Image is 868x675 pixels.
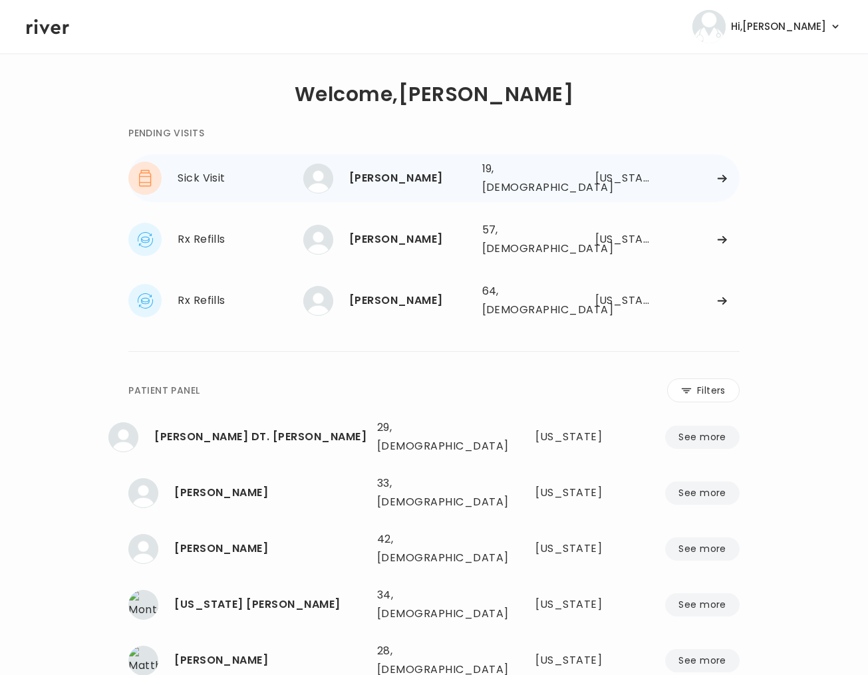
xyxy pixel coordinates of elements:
div: Rx Refills [178,291,303,310]
div: PATIENT PANEL [128,382,200,398]
div: 19, [DEMOGRAPHIC_DATA] [482,160,561,197]
div: 42, [DEMOGRAPHIC_DATA] [377,530,491,567]
div: Minnesota [535,539,615,558]
span: Hi, [PERSON_NAME] [731,17,826,36]
div: 57, [DEMOGRAPHIC_DATA] [482,221,561,258]
img: Jennifer Orth [128,534,158,564]
div: Matthew Brinkman [174,651,366,670]
button: See more [665,481,739,505]
div: 33, [DEMOGRAPHIC_DATA] [377,474,491,511]
div: South Carolina [595,291,651,310]
img: Montana Horner [128,590,158,620]
div: Montana Horner [174,595,366,614]
img: Tena Biggerstaff [303,286,333,316]
div: CHRISTINE BALCHARAN [349,230,472,249]
img: Tamara Baxter [303,164,333,194]
div: PENDING VISITS [128,125,204,141]
div: Rx Refills [178,230,303,249]
div: 34, [DEMOGRAPHIC_DATA] [377,586,491,623]
button: See more [665,426,739,449]
img: Zachary DeCecchis [128,478,158,508]
div: Washington [595,230,651,249]
div: MELISSA DILEN TREVIZO GOMEZ [154,428,366,446]
div: Tena Biggerstaff [349,291,472,310]
div: Sick Visit [178,169,303,188]
h1: Welcome, [PERSON_NAME] [295,85,573,104]
img: MELISSA DILEN TREVIZO GOMEZ [108,422,138,452]
div: Zachary DeCecchis [174,483,366,502]
button: See more [665,537,739,561]
img: CHRISTINE BALCHARAN [303,225,333,255]
div: 29, [DEMOGRAPHIC_DATA] [377,418,491,456]
div: Colorado [535,428,615,446]
button: See more [665,593,739,616]
button: user avatarHi,[PERSON_NAME] [692,10,841,43]
div: Colorado [535,651,615,670]
div: Oregon [535,483,615,502]
div: Tamara Baxter [349,169,472,188]
div: Arizona [535,595,615,614]
div: Kentucky [595,169,651,188]
button: Filters [667,378,740,402]
img: user avatar [692,10,726,43]
div: 64, [DEMOGRAPHIC_DATA] [482,282,561,319]
div: Jennifer Orth [174,539,366,558]
button: See more [665,649,739,672]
